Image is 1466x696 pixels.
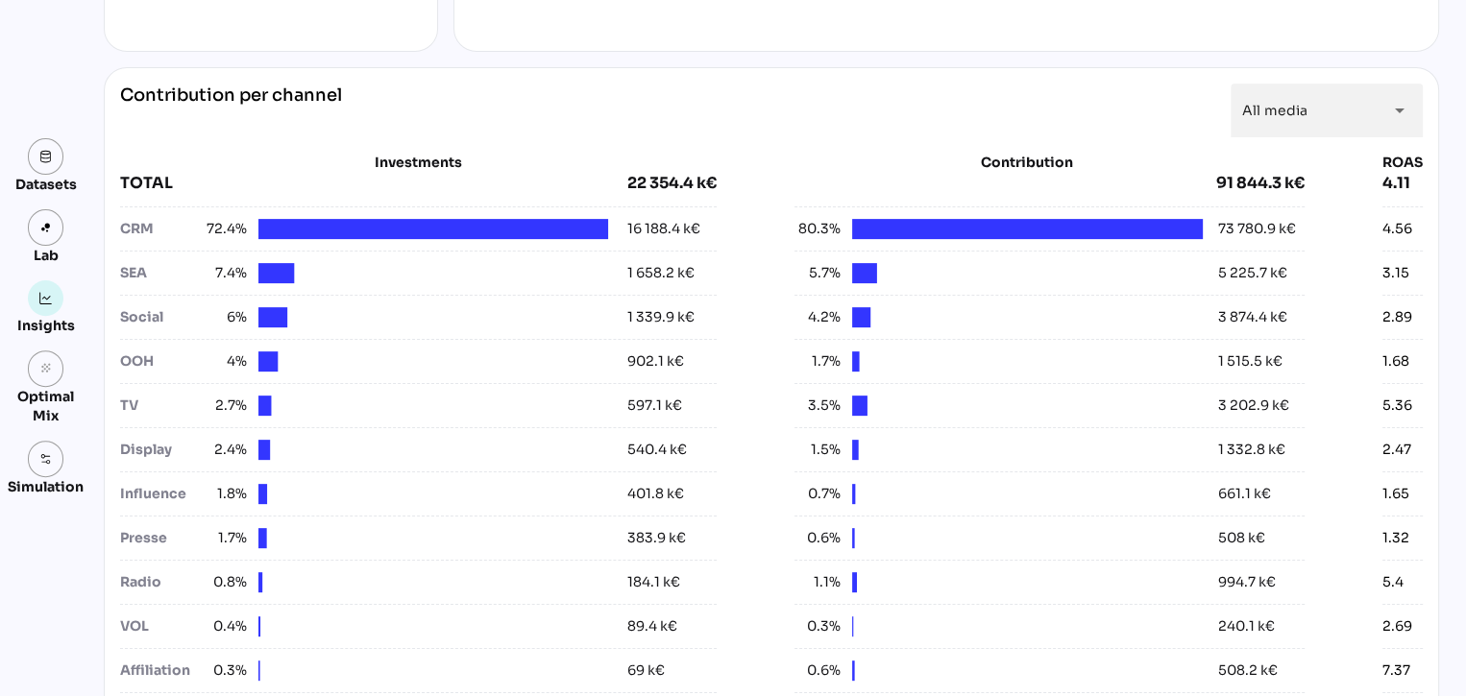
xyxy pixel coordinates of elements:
[794,528,841,548] span: 0.6%
[1218,219,1296,239] div: 73 780.9 k€
[843,153,1209,172] div: Contribution
[1218,484,1271,504] div: 661.1 k€
[1218,351,1283,372] div: 1 515.5 k€
[1218,616,1275,636] div: 240.1 k€
[120,351,201,372] div: OOH
[627,307,695,327] div: 1 339.9 k€
[627,172,717,195] div: 22 354.4 k€
[627,616,677,636] div: 89.4 k€
[627,440,687,460] div: 540.4 k€
[1388,99,1411,122] i: arrow_drop_down
[39,362,53,375] i: grain
[39,292,53,305] img: graph.svg
[39,150,53,163] img: data.svg
[1382,660,1410,681] div: 7.37
[794,440,841,460] span: 1.5%
[627,660,665,681] div: 69 k€
[627,572,680,592] div: 184.1 k€
[627,484,684,504] div: 401.8 k€
[120,616,201,636] div: VOL
[201,219,247,239] span: 72.4%
[201,396,247,416] span: 2.7%
[120,172,627,195] div: TOTAL
[627,351,684,372] div: 902.1 k€
[627,263,695,283] div: 1 658.2 k€
[794,660,841,681] span: 0.6%
[1218,528,1265,548] div: 508 k€
[627,396,682,416] div: 597.1 k€
[201,484,247,504] span: 1.8%
[201,572,247,592] span: 0.8%
[1218,396,1289,416] div: 3 202.9 k€
[1218,440,1285,460] div: 1 332.8 k€
[120,660,201,681] div: Affiliation
[39,452,53,466] img: settings.svg
[794,484,841,504] span: 0.7%
[1218,660,1278,681] div: 508.2 k€
[8,387,84,425] div: Optimal Mix
[627,219,700,239] div: 16 188.4 k€
[794,263,841,283] span: 5.7%
[794,307,841,327] span: 4.2%
[1218,572,1276,592] div: 994.7 k€
[201,307,247,327] span: 6%
[120,572,201,592] div: Radio
[201,351,247,372] span: 4%
[8,477,84,496] div: Simulation
[120,396,201,416] div: TV
[201,528,247,548] span: 1.7%
[120,153,717,172] div: Investments
[120,440,201,460] div: Display
[1216,172,1305,195] div: 91 844.3 k€
[1218,307,1287,327] div: 3 874.4 k€
[794,351,841,372] span: 1.7%
[1218,263,1287,283] div: 5 225.7 k€
[201,616,247,636] span: 0.4%
[17,316,75,335] div: Insights
[201,440,247,460] span: 2.4%
[39,221,53,234] img: lab.svg
[794,396,841,416] span: 3.5%
[1242,102,1307,119] span: All media
[1382,616,1412,636] div: 2.69
[794,219,841,239] span: 80.3%
[201,263,247,283] span: 7.4%
[120,263,201,283] div: SEA
[201,660,247,681] span: 0.3%
[15,175,77,194] div: Datasets
[120,219,201,239] div: CRM
[120,84,342,137] div: Contribution per channel
[627,528,686,548] div: 383.9 k€
[794,572,841,592] span: 1.1%
[120,528,201,548] div: Presse
[120,307,201,327] div: Social
[25,246,67,265] div: Lab
[120,484,201,504] div: Influence
[794,616,841,636] span: 0.3%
